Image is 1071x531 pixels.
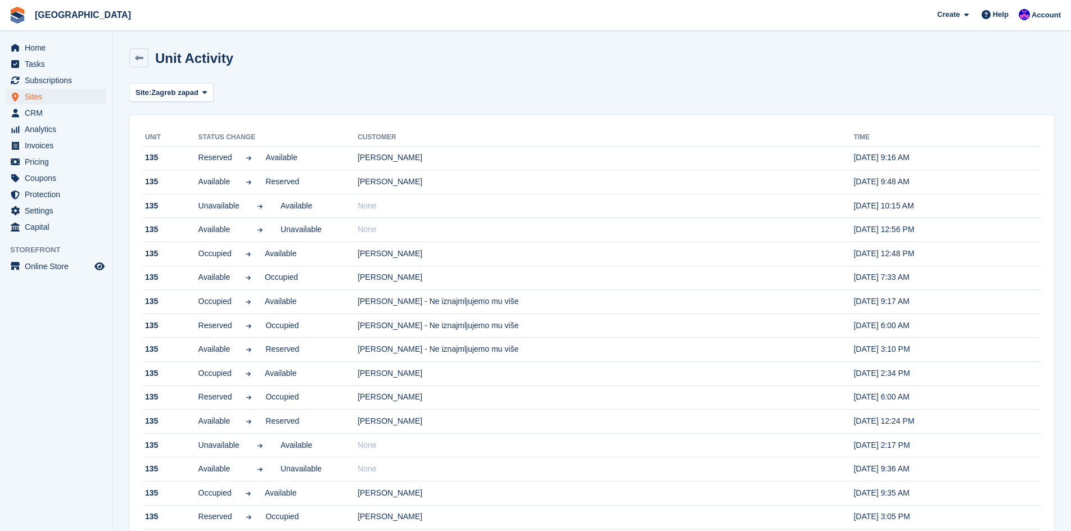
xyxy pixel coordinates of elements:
th: Customer [358,129,853,147]
td: 135 [143,505,198,529]
td: [PERSON_NAME] [358,146,853,170]
span: Unavailable [198,439,239,451]
h1: Unit Activity [155,51,233,66]
td: [PERSON_NAME] [358,242,853,266]
span: None [358,201,376,210]
td: [PERSON_NAME] [358,362,853,386]
td: [PERSON_NAME] - Ne iznajmljujemo mu više [358,314,853,338]
time: 2025-06-06 12:34:14 UTC [853,369,910,378]
span: Available [281,439,322,451]
span: Zagreb zapad [151,87,198,98]
th: Status change [198,129,358,147]
td: 135 [143,482,198,506]
td: 135 [143,457,198,482]
span: Reserved [198,152,232,164]
td: 135 [143,146,198,170]
span: Available [281,200,322,212]
time: 2025-05-12 04:00:01 UTC [853,392,909,401]
td: 135 [143,433,198,457]
span: Reserved [265,415,299,427]
time: 2025-08-11 08:15:44 UTC [853,201,914,210]
a: menu [6,72,106,88]
td: 135 [143,410,198,434]
td: [PERSON_NAME] [358,410,853,434]
time: 2025-08-12 07:48:45 UTC [853,177,909,186]
td: 135 [143,314,198,338]
span: Available [265,296,298,307]
img: Ivan Gačić [1019,9,1030,20]
th: Unit [143,129,198,147]
td: [PERSON_NAME] - Ne iznajmljujemo mu više [358,338,853,362]
span: CRM [25,105,92,121]
td: 135 [143,170,198,194]
a: menu [6,89,106,105]
time: 2024-09-26 13:05:34 UTC [853,512,910,521]
span: Available [198,415,232,427]
a: [GEOGRAPHIC_DATA] [30,6,135,24]
span: Occupied [265,271,298,283]
span: Capital [25,219,92,235]
td: [PERSON_NAME] [358,385,853,410]
span: Protection [25,187,92,202]
td: 135 [143,338,198,362]
th: Time [853,129,1041,147]
span: None [358,464,376,473]
time: 2025-07-29 10:56:28 UTC [853,225,914,234]
span: Home [25,40,92,56]
span: Account [1032,10,1061,21]
a: menu [6,203,106,219]
span: Tasks [25,56,92,72]
span: Help [993,9,1009,20]
a: menu [6,56,106,72]
span: Coupons [25,170,92,186]
span: Reserved [198,511,232,523]
span: Available [198,343,232,355]
span: Analytics [25,121,92,137]
img: stora-icon-8386f47178a22dfd0bd8f6a31ec36ba5ce8667c1dd55bd0f319d3a0aa187defe.svg [9,7,26,24]
a: menu [6,187,106,202]
time: 2025-06-30 07:17:07 UTC [853,297,909,306]
span: Occupied [198,487,232,499]
span: Available [198,463,239,475]
span: Occupied [198,248,232,260]
td: 135 [143,194,198,218]
span: Settings [25,203,92,219]
span: Available [198,271,232,283]
span: Available [265,248,298,260]
td: [PERSON_NAME] [358,266,853,290]
td: 135 [143,362,198,386]
time: 2025-07-03 05:33:02 UTC [853,273,909,282]
time: 2025-04-24 07:36:05 UTC [853,464,909,473]
time: 2025-07-29 10:48:59 UTC [853,249,914,258]
td: [PERSON_NAME] - Ne iznajmljujemo mu više [358,290,853,314]
span: Reserved [265,176,299,188]
span: Subscriptions [25,72,92,88]
a: menu [6,170,106,186]
time: 2025-06-23 13:10:03 UTC [853,344,910,353]
span: Create [937,9,960,20]
span: Pricing [25,154,92,170]
span: Available [198,176,232,188]
span: Available [265,367,298,379]
span: None [358,441,376,450]
span: Occupied [265,511,299,523]
a: menu [6,154,106,170]
time: 2025-06-29 04:00:00 UTC [853,321,909,330]
span: Storefront [10,244,112,256]
span: Online Store [25,258,92,274]
span: Sites [25,89,92,105]
time: 2025-08-14 07:16:03 UTC [853,153,909,162]
span: Unavailable [281,463,322,475]
td: 135 [143,242,198,266]
td: [PERSON_NAME] [358,482,853,506]
span: Available [265,487,298,499]
span: Invoices [25,138,92,153]
a: menu [6,258,106,274]
span: Available [265,152,299,164]
span: Reserved [265,343,299,355]
td: 135 [143,218,198,242]
a: Preview store [93,260,106,273]
a: menu [6,138,106,153]
time: 2025-05-05 10:24:51 UTC [853,416,914,425]
span: Available [198,224,239,235]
